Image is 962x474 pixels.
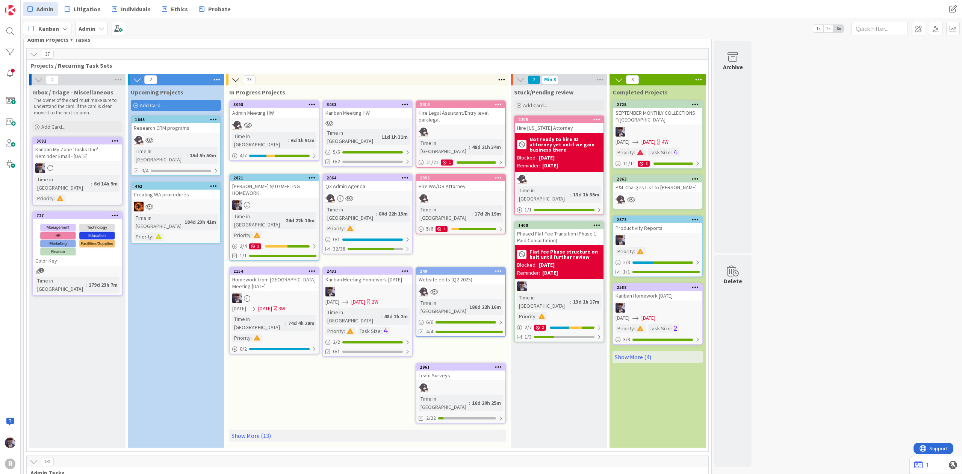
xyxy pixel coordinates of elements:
span: : [570,298,571,306]
div: 13d 1h 35m [571,190,601,199]
div: 727Color Key [33,212,122,266]
div: [PERSON_NAME] 9/10 MEETING HOMEWORK [230,181,319,198]
img: KN [419,287,428,296]
span: 2 / 7 [525,324,532,331]
span: 11 / 11 [623,160,635,167]
img: KN [232,120,242,130]
div: Time in [GEOGRAPHIC_DATA] [517,186,570,203]
span: 4/4 [426,328,433,336]
span: 23 [243,75,256,84]
div: 2154Homework from [GEOGRAPHIC_DATA] Meeting [DATE] [230,268,319,291]
div: Priority [35,194,54,202]
div: Website edits (Q2 2025) [416,275,505,284]
div: [DATE] [539,261,555,269]
div: 1408Phased Flat Fee Transition (Phase 1: Paid Consultation) [515,222,604,245]
img: KN [616,194,625,204]
div: 2064Q3 Admin Agenda [323,175,412,191]
span: Ethics [171,5,188,14]
div: 2588 [613,284,702,291]
div: Kanban Homework [DATE] [613,291,702,301]
span: : [285,319,286,327]
div: KN [416,287,505,296]
div: 6/6 [416,318,505,327]
div: Time in [GEOGRAPHIC_DATA] [325,308,381,325]
div: Time in [GEOGRAPHIC_DATA] [232,315,285,331]
div: 3098 [230,101,319,108]
span: 1x [813,25,823,32]
div: 462Creating WA procedures [132,183,220,199]
div: 2961 [420,365,505,370]
span: Completed Projects [613,88,668,96]
p: The owner of the card must make sure to understand the card. If the card is clear move it to the ... [34,97,121,116]
span: Stuck/Pending review [514,88,573,96]
div: Priority [232,334,251,342]
span: 2 / 4 [240,242,247,250]
div: 16d 20h 25m [470,399,503,407]
span: : [182,218,183,226]
div: SEPTEMBER MONTHLY COLLECTIONS F/[GEOGRAPHIC_DATA] [613,108,702,125]
span: 32/38 [333,245,345,253]
span: Add Card... [140,102,164,109]
span: : [535,312,537,321]
div: 15d 5h 50m [188,151,218,160]
span: Add Card... [41,123,65,130]
span: : [469,143,470,151]
div: Reminder: [517,269,540,277]
div: Priority [134,232,152,241]
div: 2419 [420,102,505,107]
span: 1 / 1 [525,206,532,214]
span: 2 / 3 [623,258,630,266]
div: ML [613,235,702,245]
div: Blocked: [517,154,537,162]
span: Kanban [38,24,59,33]
span: [DATE] [641,314,655,322]
span: Upcoming Projects [131,88,183,96]
span: : [54,194,55,202]
img: ML [616,127,625,137]
span: 2 [528,75,540,84]
span: [DATE] [325,298,339,306]
div: Time in [GEOGRAPHIC_DATA] [325,205,376,222]
div: [DATE] [542,162,558,170]
div: KN [613,194,702,204]
div: 2373 [613,216,702,223]
div: Research CRM programs [132,123,220,133]
span: Probate [208,5,231,14]
span: [DATE] [616,138,629,146]
div: 1408 [515,222,604,229]
div: 3033Kanban Meeting HW [323,101,412,118]
img: KN [419,193,428,203]
div: 3033 [327,102,412,107]
span: Admin [36,5,53,14]
div: 184d 23h 41m [183,218,218,226]
div: Min 3 [544,78,556,82]
div: KN [230,120,319,130]
div: 2725SEPTEMBER MONTHLY COLLECTIONS F/[GEOGRAPHIC_DATA] [613,101,702,125]
div: Blocked: [517,261,537,269]
span: 3 / 3 [623,336,630,343]
div: 2821 [230,175,319,181]
div: 2863 [613,176,702,182]
div: 3 [638,161,650,167]
div: 2205Hire [US_STATE] Attorney [515,116,604,133]
div: 1 [436,226,448,232]
span: Litigation [74,5,101,14]
img: KN [419,127,428,137]
div: 3/3 [613,335,702,344]
div: 2863P&L Charges List to [PERSON_NAME] [613,176,702,192]
span: : [381,312,382,321]
span: 6 / 6 [426,318,433,326]
span: : [288,136,289,144]
div: Time in [GEOGRAPHIC_DATA] [35,175,91,192]
div: 2373Productivity Reports [613,216,702,233]
div: KN [416,127,505,137]
span: Projects / Recurring Task Sets [30,62,699,69]
div: 2588Kanban Homework [DATE] [613,284,702,301]
div: Priority [325,224,344,232]
span: 4 / 7 [240,152,247,160]
img: ML [35,163,45,173]
span: : [86,281,87,289]
div: Priority [232,231,251,239]
div: 0/2 [230,344,319,354]
div: 2433 [323,268,412,275]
